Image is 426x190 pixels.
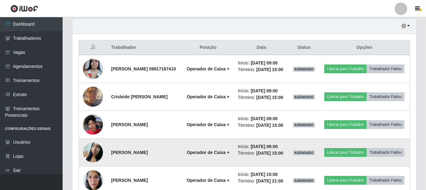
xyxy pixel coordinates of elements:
li: Início: [238,60,285,66]
button: Liberar para Trabalho [324,148,367,157]
time: [DATE] 09:00 [251,116,278,121]
li: Término: [238,150,285,157]
li: Início: [238,143,285,150]
li: Início: [238,171,285,178]
li: Término: [238,178,285,184]
strong: Operador de Caixa + [187,66,229,71]
strong: Operador de Caixa + [187,150,229,155]
button: Liberar para Trabalho [324,92,367,101]
span: AGENDADO [293,178,315,183]
button: Trabalhador Faltou [367,92,404,101]
span: AGENDADO [293,122,315,127]
span: AGENDADO [293,95,315,100]
time: [DATE] 09:00 [251,60,278,65]
strong: [PERSON_NAME] [111,150,148,155]
img: 1719358783577.jpeg [83,111,103,138]
img: 1696812501439.jpeg [83,55,103,82]
span: AGENDADO [293,67,315,72]
strong: [PERSON_NAME] [111,122,148,127]
button: Liberar para Trabalho [324,120,367,129]
strong: Crisleide [PERSON_NAME] [111,94,167,99]
button: Trabalhador Faltou [367,120,404,129]
button: Trabalhador Faltou [367,148,404,157]
li: Término: [238,122,285,129]
time: [DATE] 15:00 [256,67,283,72]
time: [DATE] 15:00 [251,172,278,177]
time: [DATE] 15:00 [256,95,283,100]
th: Opções [319,40,410,55]
li: Término: [238,94,285,101]
strong: [PERSON_NAME] 09817167410 [111,66,176,71]
th: Data [234,40,289,55]
time: [DATE] 21:00 [256,178,283,183]
th: Trabalhador [107,40,182,55]
span: AGENDADO [293,150,315,155]
time: [DATE] 09:00 [251,88,278,93]
li: Início: [238,88,285,94]
button: Trabalhador Faltou [367,176,404,185]
button: Trabalhador Faltou [367,64,404,73]
img: 1751716500415.jpeg [83,83,103,110]
strong: Operador de Caixa + [187,94,229,99]
strong: Operador de Caixa + [187,178,229,183]
strong: Operador de Caixa + [187,122,229,127]
time: [DATE] 15:00 [256,123,283,128]
img: 1738432426405.jpeg [83,139,103,166]
time: [DATE] 15:00 [256,151,283,156]
button: Liberar para Trabalho [324,176,367,185]
li: Início: [238,116,285,122]
time: [DATE] 09:00 [251,144,278,149]
th: Posição [182,40,234,55]
th: Status [289,40,319,55]
li: Término: [238,66,285,73]
strong: [PERSON_NAME] [111,178,148,183]
img: CoreUI Logo [10,5,38,13]
button: Liberar para Trabalho [324,64,367,73]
